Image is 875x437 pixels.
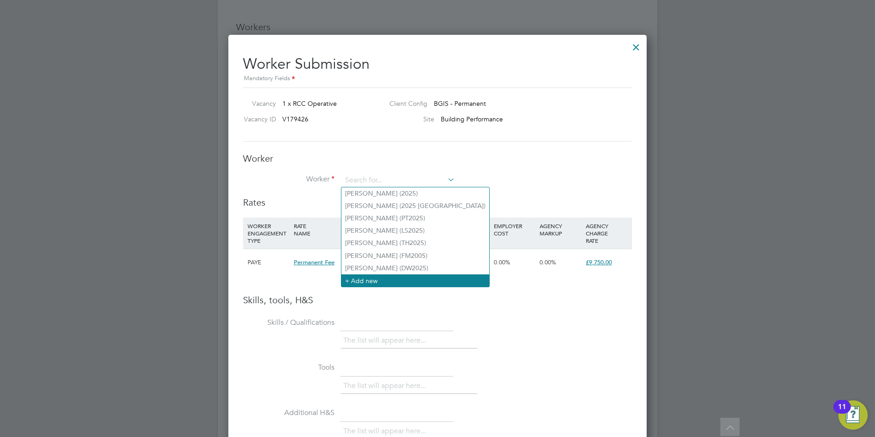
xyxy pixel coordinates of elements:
[239,115,276,123] label: Vacancy ID
[341,274,489,287] li: + Add new
[243,74,632,84] div: Mandatory Fields
[341,200,489,212] li: [PERSON_NAME] (2025 [GEOGRAPHIC_DATA])
[341,237,489,249] li: [PERSON_NAME] (TH2025)
[243,153,632,164] h3: Worker
[292,218,353,241] div: RATE NAME
[434,99,486,108] span: BGIS - Permanent
[341,262,489,274] li: [PERSON_NAME] (DW2025)
[243,197,632,208] h3: Rates
[243,363,335,372] label: Tools
[282,99,337,108] span: 1 x RCC Operative
[583,218,630,249] div: AGENCY CHARGE RATE
[243,175,335,184] label: Worker
[494,258,510,266] span: 0.00%
[243,408,335,418] label: Additional H&S
[537,218,583,241] div: AGENCY MARKUP
[540,258,556,266] span: 0.00%
[341,250,489,262] li: [PERSON_NAME] (FM2005)
[245,218,292,249] div: WORKER ENGAGEMENT TYPE
[341,187,489,200] li: [PERSON_NAME] (2025)
[243,318,335,328] label: Skills / Qualifications
[838,407,846,419] div: 11
[586,258,612,266] span: £9,750.00
[243,294,632,306] h3: Skills, tools, H&S
[294,258,335,266] span: Permanent Fee
[343,334,430,347] li: The list will appear here...
[382,115,434,123] label: Site
[343,380,430,392] li: The list will appear here...
[243,48,632,84] h2: Worker Submission
[492,218,538,241] div: EMPLOYER COST
[341,224,489,237] li: [PERSON_NAME] (LS2025)
[245,249,292,276] div: PAYE
[239,99,276,108] label: Vacancy
[441,115,503,123] span: Building Performance
[382,99,427,108] label: Client Config
[282,115,308,123] span: V179426
[342,174,455,187] input: Search for...
[341,212,489,224] li: [PERSON_NAME] (PT2025)
[838,400,868,430] button: Open Resource Center, 11 new notifications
